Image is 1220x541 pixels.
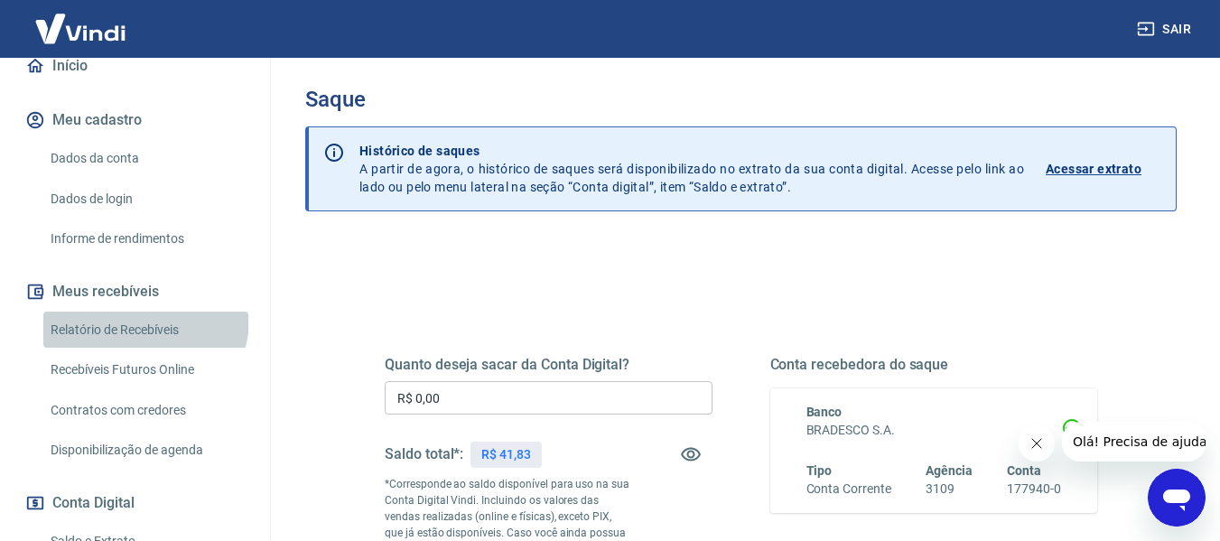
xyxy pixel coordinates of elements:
[1133,13,1198,46] button: Sair
[43,312,248,349] a: Relatório de Recebíveis
[481,445,531,464] p: R$ 41,83
[1046,142,1161,196] a: Acessar extrato
[806,463,833,478] span: Tipo
[22,1,139,56] img: Vindi
[359,142,1024,160] p: Histórico de saques
[22,272,248,312] button: Meus recebíveis
[1007,463,1041,478] span: Conta
[43,181,248,218] a: Dados de login
[43,220,248,257] a: Informe de rendimentos
[22,100,248,140] button: Meu cadastro
[385,356,712,374] h5: Quanto deseja sacar da Conta Digital?
[806,480,891,499] h6: Conta Corrente
[1046,160,1141,178] p: Acessar extrato
[1148,469,1206,527] iframe: Botão para abrir a janela de mensagens
[305,87,1177,112] h3: Saque
[43,140,248,177] a: Dados da conta
[43,432,248,469] a: Disponibilização de agenda
[926,463,973,478] span: Agência
[806,421,1062,440] h6: BRADESCO S.A.
[43,392,248,429] a: Contratos com credores
[1007,480,1061,499] h6: 177940-0
[11,13,152,27] span: Olá! Precisa de ajuda?
[806,405,843,419] span: Banco
[22,483,248,523] button: Conta Digital
[385,445,463,463] h5: Saldo total*:
[359,142,1024,196] p: A partir de agora, o histórico de saques será disponibilizado no extrato da sua conta digital. Ac...
[1019,425,1055,462] iframe: Fechar mensagem
[926,480,973,499] h6: 3109
[43,351,248,388] a: Recebíveis Futuros Online
[1062,422,1206,462] iframe: Mensagem da empresa
[770,356,1098,374] h5: Conta recebedora do saque
[22,46,248,86] a: Início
